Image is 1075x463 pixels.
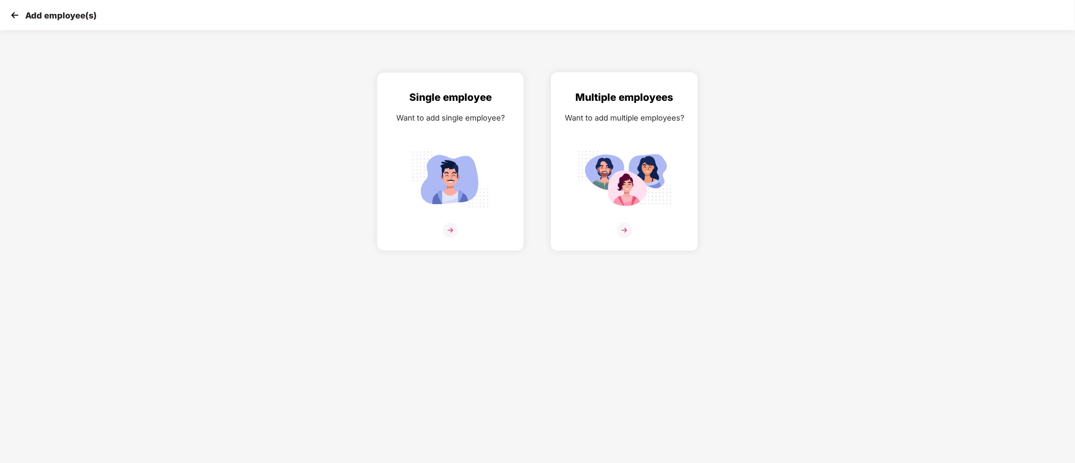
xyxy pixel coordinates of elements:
img: svg+xml;base64,PHN2ZyB4bWxucz0iaHR0cDovL3d3dy53My5vcmcvMjAwMC9zdmciIHdpZHRoPSIzMCIgaGVpZ2h0PSIzMC... [8,9,21,21]
p: Add employee(s) [25,11,97,21]
img: svg+xml;base64,PHN2ZyB4bWxucz0iaHR0cDovL3d3dy53My5vcmcvMjAwMC9zdmciIHdpZHRoPSIzNiIgaGVpZ2h0PSIzNi... [617,223,632,238]
div: Multiple employees [560,89,689,105]
div: Want to add single employee? [386,112,515,124]
div: Want to add multiple employees? [560,112,689,124]
img: svg+xml;base64,PHN2ZyB4bWxucz0iaHR0cDovL3d3dy53My5vcmcvMjAwMC9zdmciIGlkPSJTaW5nbGVfZW1wbG95ZWUiIH... [403,147,498,212]
img: svg+xml;base64,PHN2ZyB4bWxucz0iaHR0cDovL3d3dy53My5vcmcvMjAwMC9zdmciIGlkPSJNdWx0aXBsZV9lbXBsb3llZS... [577,147,672,212]
div: Single employee [386,89,515,105]
img: svg+xml;base64,PHN2ZyB4bWxucz0iaHR0cDovL3d3dy53My5vcmcvMjAwMC9zdmciIHdpZHRoPSIzNiIgaGVpZ2h0PSIzNi... [443,223,458,238]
